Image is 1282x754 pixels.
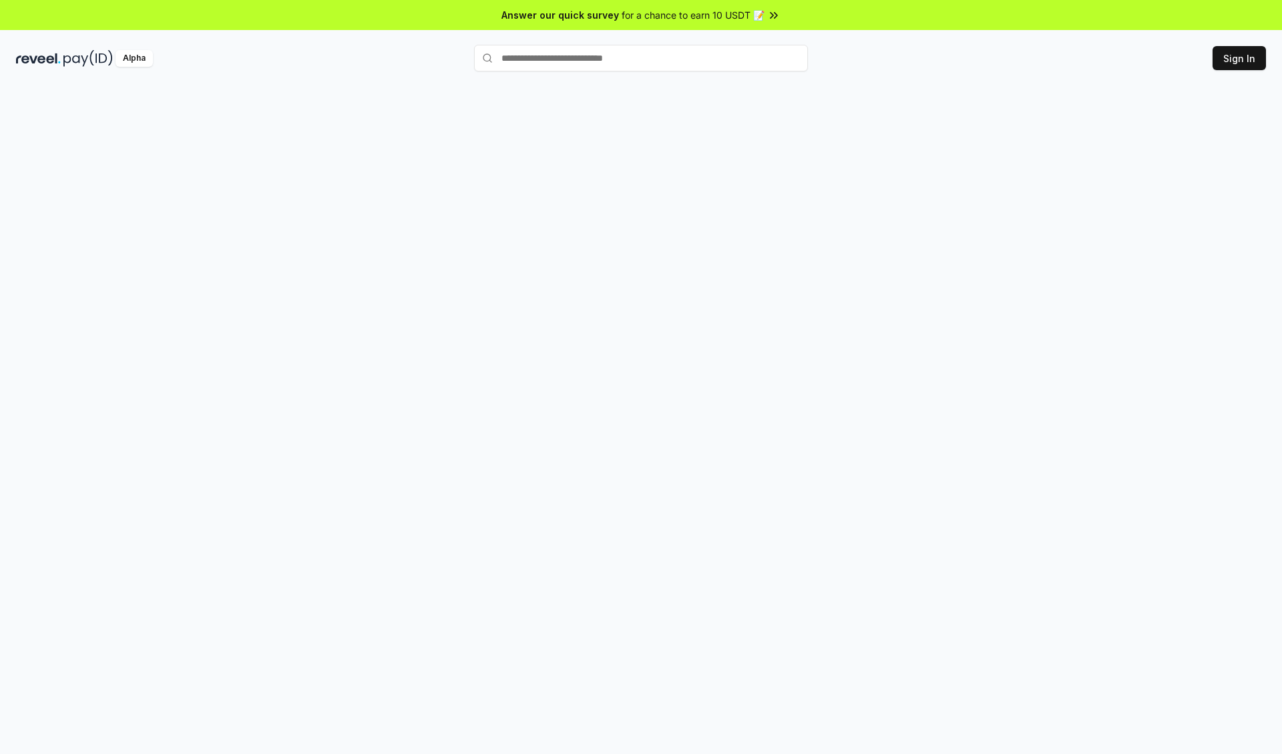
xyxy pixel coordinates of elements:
img: pay_id [63,50,113,67]
span: for a chance to earn 10 USDT 📝 [622,8,765,22]
img: reveel_dark [16,50,61,67]
button: Sign In [1213,46,1266,70]
span: Answer our quick survey [501,8,619,22]
div: Alpha [116,50,153,67]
